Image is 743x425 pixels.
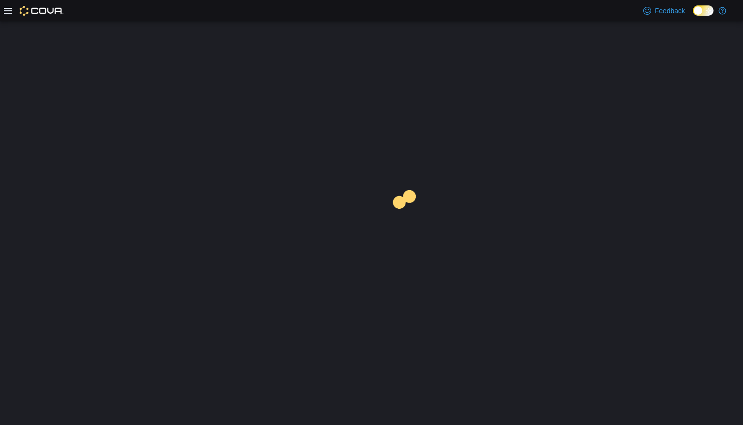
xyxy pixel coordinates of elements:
span: Feedback [655,6,685,16]
img: Cova [20,6,63,16]
img: cova-loader [371,183,445,256]
input: Dark Mode [693,5,714,16]
a: Feedback [639,1,689,21]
